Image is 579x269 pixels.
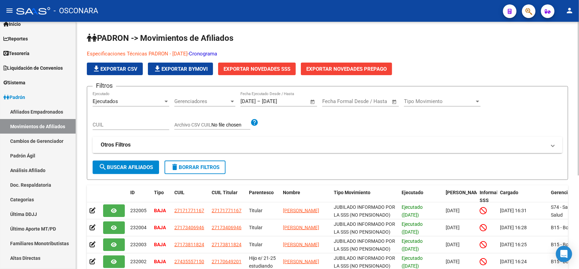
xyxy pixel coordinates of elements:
strong: BAJA [154,225,166,230]
span: Padrón [3,94,25,101]
button: Open calendar [391,98,399,106]
span: Ejecutado ([DATE]) [402,238,423,252]
span: 232003 [130,242,147,247]
span: [DATE] 16:31 [500,208,527,213]
span: 27170649201 [212,259,242,264]
span: [DATE] 16:28 [500,225,527,230]
span: CUIL [174,190,185,195]
span: JUBILADO INFORMADO POR LA SSS (NO PENSIONADO) [334,204,395,218]
span: Reportes [3,35,28,43]
strong: BAJA [154,208,166,213]
span: 27171771167 [212,208,242,213]
span: 232005 [130,208,147,213]
span: 27435557150 [174,259,204,264]
span: [DATE] [446,208,460,213]
button: Borrar Filtros [165,161,226,174]
span: Exportar Bymovi [153,66,208,72]
span: Inicio [3,20,21,28]
h3: Filtros [93,81,116,90]
div: Open Intercom Messenger [556,246,572,262]
span: Tesorería [3,50,30,57]
button: Exportar Bymovi [148,63,213,75]
datatable-header-cell: Informable SSS [477,185,497,208]
span: Hijo e/ 21-25 estudiando [249,255,276,269]
span: JUBILADO INFORMADO POR LA SSS (NO PENSIONADO) [334,255,395,269]
a: Cronograma [189,51,217,57]
a: Especificaciones Técnicas PADRON - [DATE] [87,51,188,57]
datatable-header-cell: Cargado [497,185,548,208]
datatable-header-cell: ID [128,185,151,208]
span: Ejecutado ([DATE]) [402,255,423,269]
strong: Otros Filtros [101,141,131,149]
span: Buscar Afiliados [99,164,153,170]
mat-icon: delete [171,163,179,171]
strong: BAJA [154,259,166,264]
input: Fecha inicio [322,98,350,104]
span: [PERSON_NAME] [283,259,319,264]
span: Archivo CSV CUIL [174,122,211,128]
span: Cargado [500,190,518,195]
span: Liquidación de Convenios [3,64,63,72]
button: Exportar Novedades SSS [218,63,296,75]
span: Ejecutado ([DATE]) [402,204,423,218]
span: [DATE] 16:24 [500,259,527,264]
p: - [87,50,527,57]
span: Ejecutado [402,190,423,195]
span: 27171771167 [174,208,204,213]
input: Archivo CSV CUIL [211,122,250,128]
datatable-header-cell: Tipo [151,185,172,208]
input: Fecha inicio [240,98,256,104]
span: [PERSON_NAME] [283,208,319,213]
span: 27173811824 [212,242,242,247]
input: Fecha fin [262,98,295,104]
datatable-header-cell: Parentesco [246,185,280,208]
mat-icon: file_download [153,65,161,73]
span: [PERSON_NAME] [283,225,319,230]
span: [PERSON_NAME] [446,190,482,195]
strong: BAJA [154,242,166,247]
datatable-header-cell: CUIL [172,185,209,208]
span: [DATE] 16:25 [500,242,527,247]
span: B15 - Boreal [551,242,576,247]
mat-icon: person [565,6,574,15]
span: Exportar Novedades Prepago [306,66,387,72]
span: 232002 [130,259,147,264]
input: Fecha fin [356,98,389,104]
button: Buscar Afiliados [93,161,159,174]
span: JUBILADO INFORMADO POR LA SSS (NO PENSIONADO) [334,238,395,252]
button: Exportar Novedades Prepago [301,63,392,75]
span: Exportar Novedades SSS [224,66,290,72]
button: Exportar CSV [87,63,143,75]
mat-icon: menu [5,6,14,15]
button: Open calendar [309,98,317,106]
span: Ejecutados [93,98,118,104]
span: - OSCONARA [54,3,98,18]
span: Gerenciadores [174,98,229,104]
span: Sistema [3,79,25,86]
span: Titular [249,225,263,230]
span: – [257,98,260,104]
span: 27173406946 [212,225,242,230]
span: 232004 [130,225,147,230]
span: Titular [249,242,263,247]
mat-icon: file_download [92,65,100,73]
span: CUIL Titular [212,190,237,195]
datatable-header-cell: Tipo Movimiento [331,185,399,208]
span: Tipo Movimiento [404,98,475,104]
span: [DATE] [446,259,460,264]
span: Tipo [154,190,164,195]
span: [DATE] [446,225,460,230]
mat-icon: search [99,163,107,171]
span: Exportar CSV [92,66,137,72]
span: Titular [249,208,263,213]
mat-icon: help [250,118,258,127]
span: JUBILADO INFORMADO POR LA SSS (NO PENSIONADO) [334,221,395,235]
span: Parentesco [249,190,274,195]
span: PADRON -> Movimientos de Afiliados [87,33,233,43]
datatable-header-cell: Fecha Formal [443,185,477,208]
span: B15 - Boreal [551,259,576,264]
span: 27173811824 [174,242,204,247]
datatable-header-cell: Ejecutado [399,185,443,208]
span: B15 - Boreal [551,225,576,230]
mat-expansion-panel-header: Otros Filtros [93,137,562,153]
